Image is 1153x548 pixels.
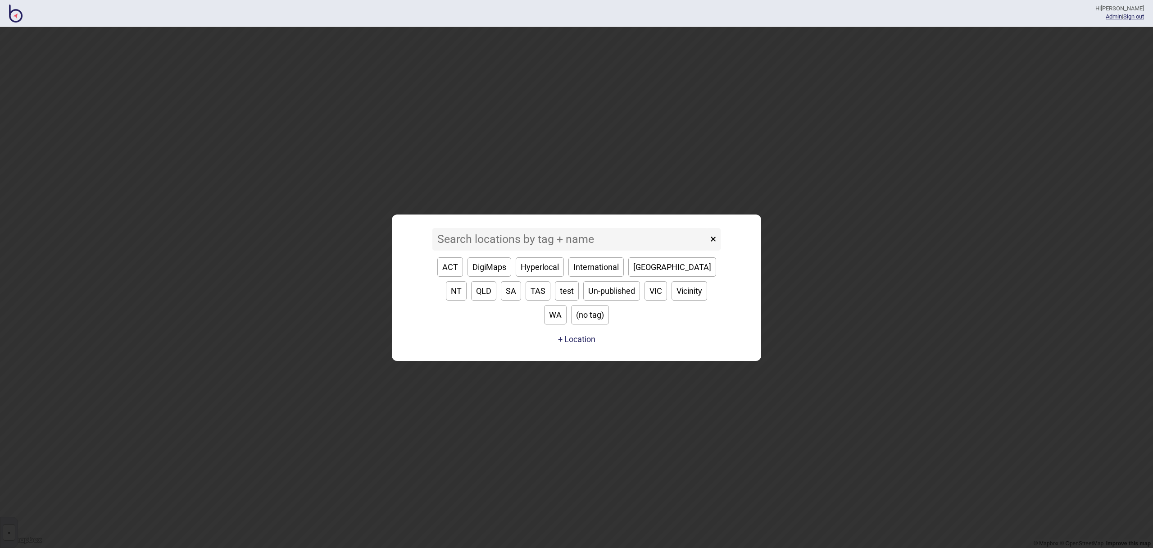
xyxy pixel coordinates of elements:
[471,281,496,301] button: QLD
[555,281,579,301] button: test
[558,334,595,344] button: + Location
[516,257,564,277] button: Hyperlocal
[628,257,716,277] button: [GEOGRAPHIC_DATA]
[583,281,640,301] button: Un-published
[556,331,598,347] a: + Location
[1123,13,1144,20] button: Sign out
[544,305,567,324] button: WA
[568,257,624,277] button: International
[437,257,463,277] button: ACT
[1095,5,1144,13] div: Hi [PERSON_NAME]
[432,228,708,251] input: Search locations by tag + name
[468,257,511,277] button: DigiMaps
[9,5,23,23] img: BindiMaps CMS
[526,281,550,301] button: TAS
[1106,13,1122,20] a: Admin
[645,281,667,301] button: VIC
[706,228,721,251] button: ×
[571,305,609,324] button: (no tag)
[1106,13,1123,20] span: |
[672,281,707,301] button: Vicinity
[446,281,467,301] button: NT
[501,281,521,301] button: SA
